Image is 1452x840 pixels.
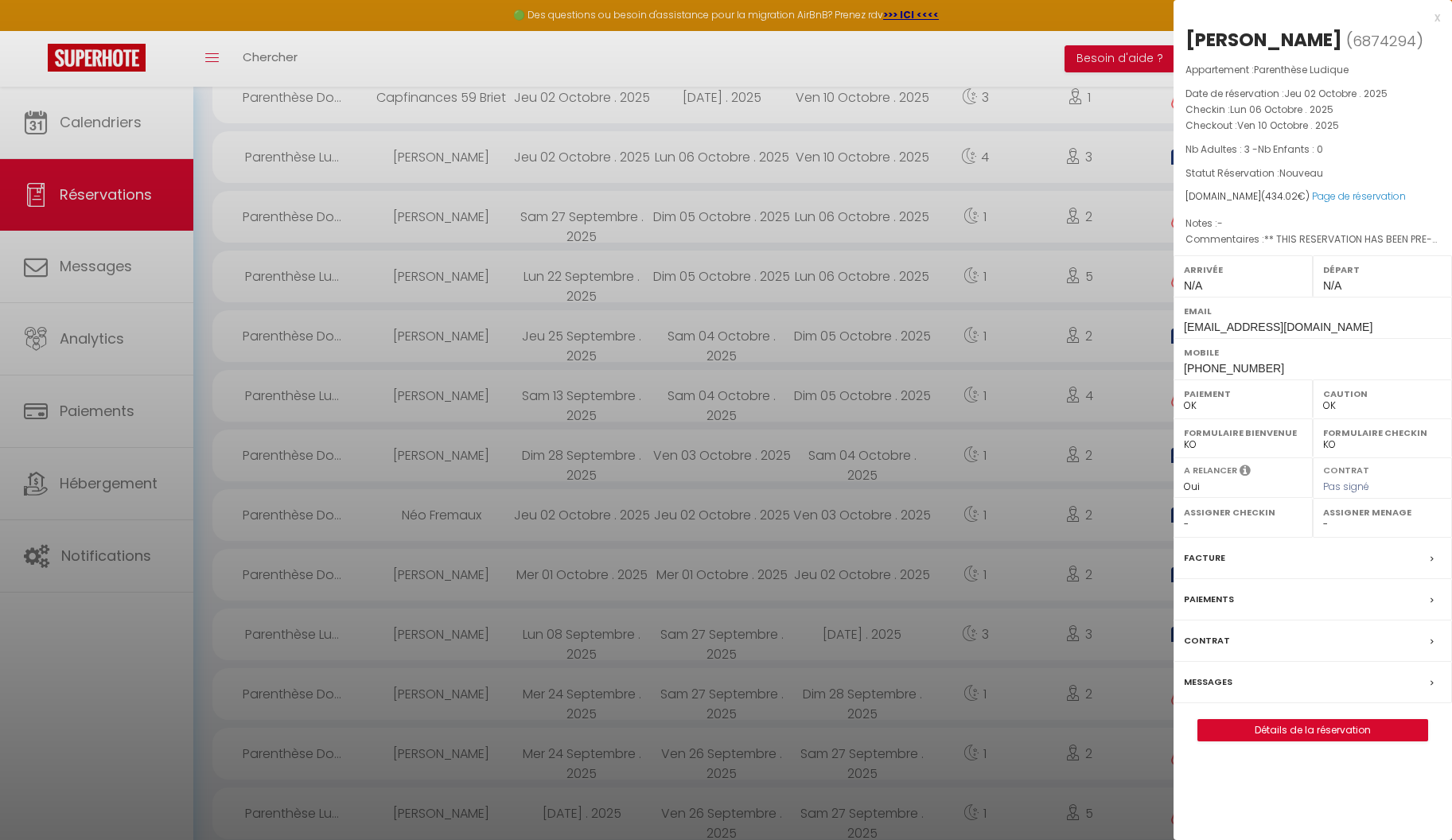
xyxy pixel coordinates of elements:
p: Appartement : [1185,62,1440,78]
span: 6874294 [1353,31,1416,51]
p: Notes : [1185,216,1440,231]
label: Formulaire Checkin [1323,425,1442,441]
span: - [1217,216,1223,230]
span: Nb Enfants : 0 [1258,142,1323,156]
span: N/A [1184,279,1202,292]
p: Checkout : [1185,118,1440,134]
span: Nb Adultes : 3 - [1185,142,1323,156]
label: Arrivée [1184,262,1302,278]
span: 434.02 [1265,189,1298,203]
span: Jeu 02 Octobre . 2025 [1284,87,1388,100]
label: Contrat [1323,464,1369,474]
span: ( ) [1346,29,1423,52]
p: Statut Réservation : [1185,165,1440,181]
label: A relancer [1184,464,1237,477]
label: Contrat [1184,632,1230,649]
label: Mobile [1184,344,1442,360]
span: Pas signé [1323,480,1369,493]
span: Lun 06 Octobre . 2025 [1230,103,1333,116]
div: x [1174,8,1440,27]
span: N/A [1323,279,1341,292]
label: Facture [1184,550,1225,566]
a: Détails de la réservation [1198,720,1427,741]
label: Départ [1323,262,1442,278]
p: Checkin : [1185,102,1440,118]
div: [DOMAIN_NAME] [1185,189,1440,204]
label: Paiements [1184,591,1234,608]
span: Nouveau [1279,166,1323,180]
button: Détails de la réservation [1197,719,1428,741]
div: [PERSON_NAME] [1185,27,1342,52]
label: Assigner Menage [1323,504,1442,520]
span: Parenthèse Ludique [1254,63,1349,76]
i: Sélectionner OUI si vous souhaiter envoyer les séquences de messages post-checkout [1240,464,1251,481]
label: Email [1184,303,1442,319]
span: Ven 10 Octobre . 2025 [1237,119,1339,132]
label: Paiement [1184,386,1302,402]
p: Commentaires : [1185,231,1440,247]
span: ( €) [1261,189,1310,203]
label: Messages [1184,674,1232,690]
a: Page de réservation [1312,189,1406,203]
p: Date de réservation : [1185,86,1440,102]
label: Assigner Checkin [1184,504,1302,520]
label: Caution [1323,386,1442,402]
span: [PHONE_NUMBER] [1184,362,1284,375]
label: Formulaire Bienvenue [1184,425,1302,441]
span: [EMAIL_ADDRESS][DOMAIN_NAME] [1184,321,1372,333]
